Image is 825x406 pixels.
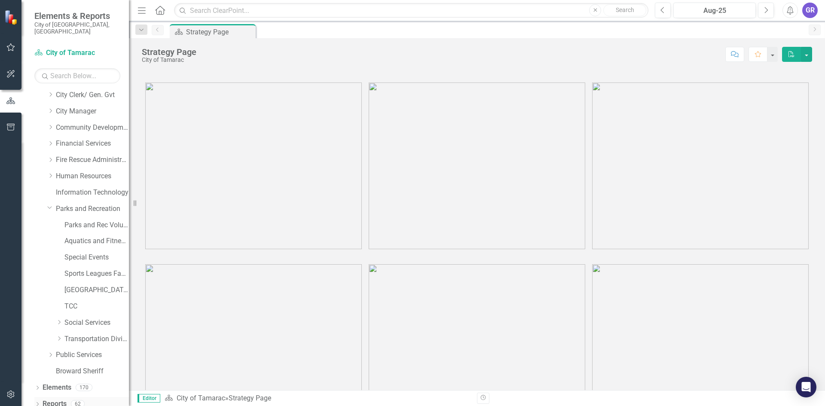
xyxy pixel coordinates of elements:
[174,3,648,18] input: Search ClearPoint...
[64,318,129,328] a: Social Services
[56,107,129,116] a: City Manager
[76,384,92,391] div: 170
[4,10,19,25] img: ClearPoint Strategy
[34,21,120,35] small: City of [GEOGRAPHIC_DATA], [GEOGRAPHIC_DATA]
[64,302,129,311] a: TCC
[165,394,471,403] div: »
[229,394,271,402] div: Strategy Page
[64,253,129,263] a: Special Events
[137,394,160,403] span: Editor
[64,285,129,295] a: [GEOGRAPHIC_DATA]
[56,90,129,100] a: City Clerk/ Gen. Gvt
[64,236,129,246] a: Aquatics and Fitness Center
[369,82,585,249] img: tamarac2%20v3.png
[56,204,129,214] a: Parks and Recreation
[802,3,818,18] button: GR
[56,350,129,360] a: Public Services
[676,6,753,16] div: Aug-25
[56,366,129,376] a: Broward Sheriff
[43,383,71,393] a: Elements
[796,377,816,397] div: Open Intercom Messenger
[616,6,634,13] span: Search
[673,3,756,18] button: Aug-25
[64,269,129,279] a: Sports Leagues Facilities Fields
[592,82,809,249] img: tamarac3%20v3.png
[34,48,120,58] a: City of Tamarac
[34,11,120,21] span: Elements & Reports
[142,57,196,63] div: City of Tamarac
[142,47,196,57] div: Strategy Page
[56,155,129,165] a: Fire Rescue Administration
[64,334,129,344] a: Transportation Division
[56,123,129,133] a: Community Development
[145,82,362,249] img: tamarac1%20v3.png
[64,220,129,230] a: Parks and Rec Volunteers
[56,188,129,198] a: Information Technology
[177,394,225,402] a: City of Tamarac
[603,4,646,16] button: Search
[34,68,120,83] input: Search Below...
[186,27,254,37] div: Strategy Page
[56,171,129,181] a: Human Resources
[56,139,129,149] a: Financial Services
